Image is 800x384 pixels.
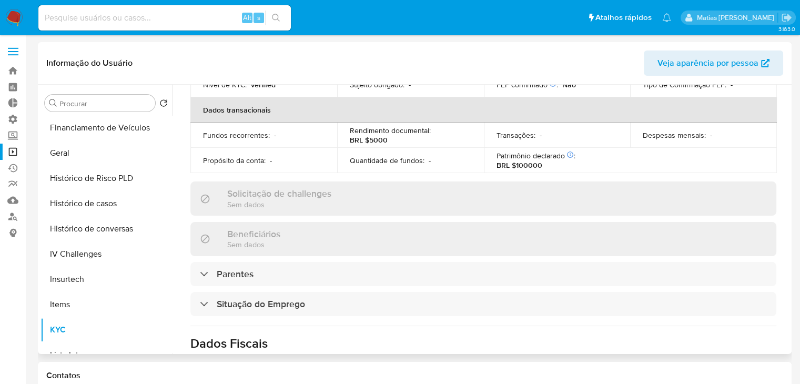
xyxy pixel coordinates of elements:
button: Insurtech [40,267,172,292]
span: s [257,13,260,23]
button: Retornar ao pedido padrão [159,99,168,110]
div: Situação do Emprego [190,292,776,316]
p: Patrimônio declarado : [497,151,575,160]
p: BRL $100000 [497,160,542,170]
div: Parentes [190,262,776,286]
p: - [270,156,272,165]
button: Financiamento de Veículos [40,115,172,140]
p: Sem dados [227,239,280,249]
p: Quantidade de fundos : [350,156,424,165]
h1: Dados Fiscais [190,336,776,351]
p: Rendimento documental : [350,126,431,135]
a: Sair [781,12,792,23]
p: verified [251,80,276,89]
h3: Situação do Emprego [217,298,305,310]
p: - [731,80,733,89]
p: - [409,80,411,89]
h3: Beneficiários [227,228,280,240]
input: Procurar [59,99,151,108]
h3: Solicitação de challenges [227,188,331,199]
button: Procurar [49,99,57,107]
button: KYC [40,317,172,342]
p: PEP confirmado : [497,80,558,89]
button: Histórico de Risco PLD [40,166,172,191]
p: Sem dados [227,199,331,209]
div: Solicitação de challengesSem dados [190,181,776,216]
p: BRL $5000 [350,135,388,145]
h3: Parentes [217,268,254,280]
p: - [710,130,712,140]
h1: Contatos [46,370,783,381]
span: Atalhos rápidos [595,12,652,23]
p: Transações : [497,130,535,140]
button: Histórico de conversas [40,216,172,241]
span: Alt [243,13,251,23]
button: Histórico de casos [40,191,172,216]
p: Tipo de Confirmação PEP : [643,80,726,89]
th: Dados transacionais [190,97,777,123]
p: - [540,130,542,140]
button: search-icon [265,11,287,25]
span: Veja aparência por pessoa [657,50,758,76]
button: Lista Interna [40,342,172,368]
button: Geral [40,140,172,166]
p: Propósito da conta : [203,156,266,165]
p: Despesas mensais : [643,130,706,140]
p: matias.logusso@mercadopago.com.br [696,13,777,23]
button: IV Challenges [40,241,172,267]
p: - [429,156,431,165]
p: - [274,130,276,140]
p: Nível de KYC : [203,80,247,89]
button: Items [40,292,172,317]
a: Notificações [662,13,671,22]
p: Não [562,80,576,89]
div: BeneficiáriosSem dados [190,222,776,256]
input: Pesquise usuários ou casos... [38,11,291,25]
button: Veja aparência por pessoa [644,50,783,76]
p: Fundos recorrentes : [203,130,270,140]
p: Sujeito obrigado : [350,80,404,89]
h1: Informação do Usuário [46,58,133,68]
